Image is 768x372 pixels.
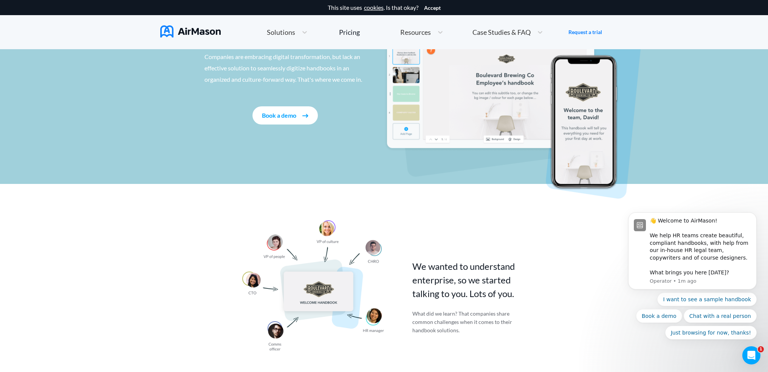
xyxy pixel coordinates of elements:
[412,260,535,300] p: We wanted to understand enterprise, so we started talking to you. Lots of you.
[424,5,441,11] button: Accept cookies
[252,106,318,125] button: Book a demo
[568,28,602,36] a: Request a trial
[742,346,760,364] iframe: Intercom live chat
[472,29,531,36] span: Case Studies & FAQ
[242,220,384,351] img: handbook intro
[412,310,517,335] p: What did we learn? That companies share common challenges when it comes to their handbook solutions.
[339,29,360,36] div: Pricing
[339,25,360,39] a: Pricing
[617,155,768,352] iframe: Intercom notifications message
[267,29,295,36] span: Solutions
[204,51,366,85] p: Companies are embracing digital transformation, but lack an effective solution to seamlessly digi...
[400,29,431,36] span: Resources
[160,25,221,37] img: AirMason Logo
[758,346,764,352] span: 1
[364,4,384,11] a: cookies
